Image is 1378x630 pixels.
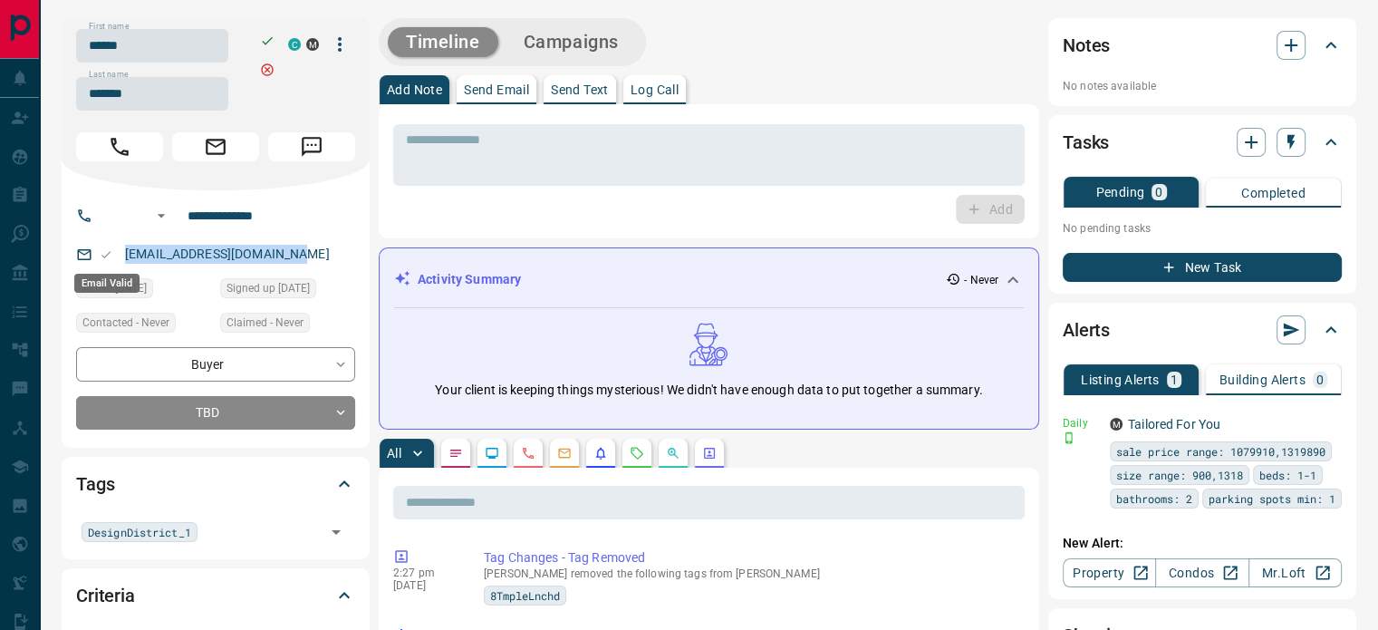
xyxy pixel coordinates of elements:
[1063,78,1342,94] p: No notes available
[125,247,330,261] a: [EMAIL_ADDRESS][DOMAIN_NAME]
[89,21,129,33] label: First name
[100,248,112,261] svg: Email Valid
[1063,253,1342,282] button: New Task
[557,446,572,460] svg: Emails
[631,83,679,96] p: Log Call
[418,270,521,289] p: Activity Summary
[323,519,349,545] button: Open
[226,279,310,297] span: Signed up [DATE]
[1063,558,1156,587] a: Property
[387,447,401,460] p: All
[306,38,319,51] div: mrloft.ca
[1155,186,1162,199] p: 0
[1063,308,1342,352] div: Alerts
[172,132,259,161] span: Email
[484,548,1017,567] p: Tag Changes - Tag Removed
[1155,558,1248,587] a: Condos
[1063,128,1109,157] h2: Tasks
[388,27,498,57] button: Timeline
[521,446,535,460] svg: Calls
[393,567,457,579] p: 2:27 pm
[702,446,717,460] svg: Agent Actions
[1128,417,1220,431] a: Tailored For You
[1063,24,1342,67] div: Notes
[394,263,1024,296] div: Activity Summary- Never
[76,581,135,610] h2: Criteria
[485,446,499,460] svg: Lead Browsing Activity
[1116,489,1192,508] span: bathrooms: 2
[76,470,114,499] h2: Tags
[1063,215,1342,242] p: No pending tasks
[551,83,609,96] p: Send Text
[593,446,608,460] svg: Listing Alerts
[1116,466,1243,484] span: size range: 900,1318
[393,579,457,592] p: [DATE]
[1063,315,1110,344] h2: Alerts
[490,586,560,605] span: 8TmpleLnchd
[82,314,169,332] span: Contacted - Never
[76,347,355,381] div: Buyer
[76,396,355,430] div: TBD
[268,132,355,161] span: Message
[666,446,680,460] svg: Opportunities
[1171,373,1178,386] p: 1
[1063,534,1342,553] p: New Alert:
[435,381,982,400] p: Your client is keeping things mysterious! We didn't have enough data to put together a summary.
[448,446,463,460] svg: Notes
[484,567,1017,580] p: [PERSON_NAME] removed the following tags from [PERSON_NAME]
[464,83,529,96] p: Send Email
[1241,187,1306,199] p: Completed
[387,83,442,96] p: Add Note
[220,278,355,304] div: Sat Dec 29 2012
[1219,373,1306,386] p: Building Alerts
[1259,466,1316,484] span: beds: 1-1
[288,38,301,51] div: condos.ca
[76,278,211,304] div: Thu Jan 06 2022
[1110,418,1123,431] div: mrloft.ca
[76,574,355,617] div: Criteria
[88,523,191,541] span: DesignDistrict_1
[1063,431,1075,444] svg: Push Notification Only
[1063,415,1099,431] p: Daily
[76,462,355,506] div: Tags
[76,132,163,161] span: Call
[1095,186,1144,199] p: Pending
[89,69,129,81] label: Last name
[1063,31,1110,60] h2: Notes
[506,27,637,57] button: Campaigns
[226,314,304,332] span: Claimed - Never
[1116,442,1325,460] span: sale price range: 1079910,1319890
[964,272,998,288] p: - Never
[1081,373,1160,386] p: Listing Alerts
[1248,558,1342,587] a: Mr.Loft
[74,274,140,293] div: Email Valid
[1209,489,1335,508] span: parking spots min: 1
[1063,121,1342,164] div: Tasks
[630,446,644,460] svg: Requests
[1316,373,1324,386] p: 0
[150,205,172,227] button: Open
